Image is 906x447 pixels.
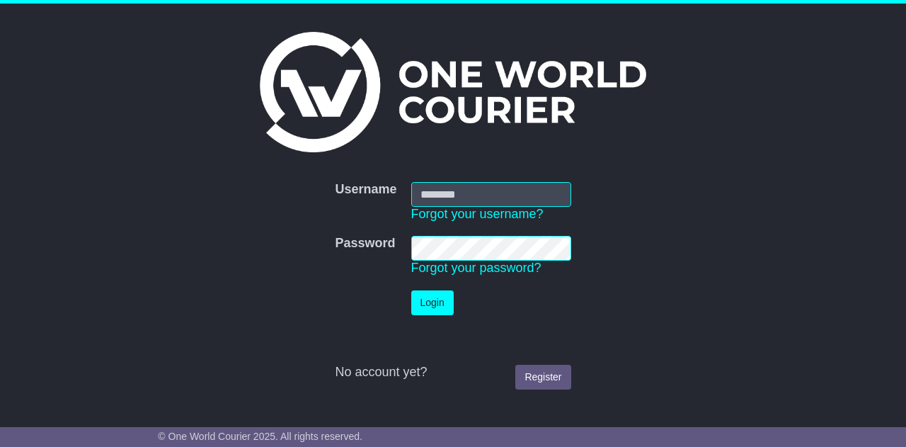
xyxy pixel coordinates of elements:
[515,365,570,390] a: Register
[335,182,396,198] label: Username
[158,431,362,442] span: © One World Courier 2025. All rights reserved.
[411,261,541,275] a: Forgot your password?
[411,290,454,315] button: Login
[335,365,570,380] div: No account yet?
[260,32,646,152] img: One World
[335,236,395,251] label: Password
[411,207,544,221] a: Forgot your username?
